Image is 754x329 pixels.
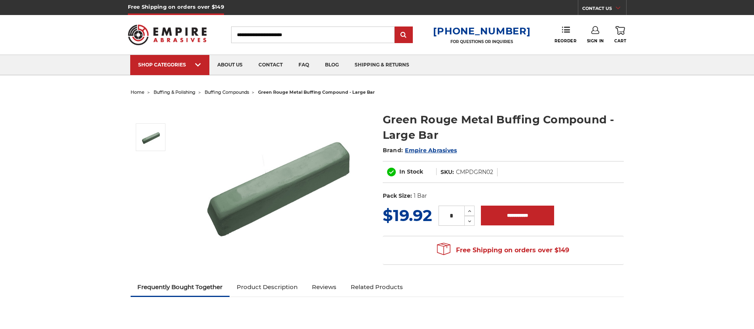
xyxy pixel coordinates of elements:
dd: 1 Bar [414,192,427,200]
span: green rouge metal buffing compound - large bar [258,89,375,95]
img: Green Rouge Aluminum Buffing Compound [198,104,357,262]
a: Cart [614,26,626,43]
div: SHOP CATEGORIES [138,62,201,68]
a: Frequently Bought Together [131,278,230,296]
input: Submit [396,27,412,43]
a: buffing compounds [205,89,249,95]
span: Cart [614,38,626,43]
span: In Stock [399,168,423,175]
a: faq [291,55,317,75]
span: Brand: [383,147,403,154]
a: buffing & polishing [154,89,196,95]
a: blog [317,55,347,75]
a: Empire Abrasives [405,147,457,154]
a: contact [251,55,291,75]
dt: Pack Size: [383,192,412,200]
a: shipping & returns [347,55,417,75]
a: [PHONE_NUMBER] [433,25,530,37]
dd: CMPDGRN02 [456,168,493,176]
a: home [131,89,144,95]
a: Product Description [230,278,305,296]
a: Reviews [305,278,344,296]
h1: Green Rouge Metal Buffing Compound - Large Bar [383,112,624,143]
span: Free Shipping on orders over $149 [437,242,569,258]
p: FOR QUESTIONS OR INQUIRIES [433,39,530,44]
a: about us [209,55,251,75]
span: $19.92 [383,206,432,225]
span: Reorder [555,38,576,43]
dt: SKU: [441,168,454,176]
img: Green Rouge Aluminum Buffing Compound [141,127,161,147]
img: Empire Abrasives [128,19,207,50]
span: Sign In [587,38,604,43]
a: Related Products [344,278,410,296]
a: CONTACT US [582,4,626,15]
a: Reorder [555,26,576,43]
